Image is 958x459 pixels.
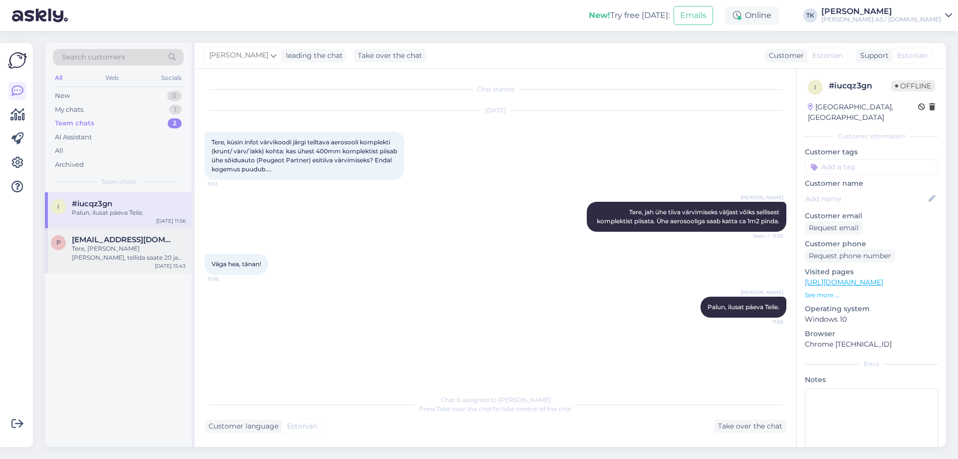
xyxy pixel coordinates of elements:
span: Tere, küsin infot värvikoodi järgi telltava aerosooli komplekti (krunt/ värv/ lakk) kohta: kas üh... [212,138,399,173]
div: # iucqz3gn [829,80,891,92]
div: Web [103,71,121,84]
span: Team chats [101,177,136,186]
p: Customer tags [805,147,938,157]
span: Seen ✓ 11:52 [746,232,783,240]
p: Browser [805,329,938,339]
div: Socials [159,71,184,84]
div: Customer [765,50,804,61]
span: #iucqz3gn [72,199,112,208]
div: Support [856,50,889,61]
span: [PERSON_NAME] [209,50,268,61]
div: [PERSON_NAME] AS / [DOMAIN_NAME] [821,15,941,23]
a: [PERSON_NAME][PERSON_NAME] AS / [DOMAIN_NAME] [821,7,952,23]
div: Palun, ilusat päeva Teile. [72,208,186,217]
p: Customer email [805,211,938,221]
span: Väga hea, tänan! [212,260,261,268]
div: Request phone number [805,249,895,263]
span: [PERSON_NAME] [740,289,783,296]
span: Chat is assigned to [PERSON_NAME] [441,396,551,404]
span: Tere, jah ühe tiiva värvimiseks väljast võiks sellisest komplektist piisata. Ühe aerosooliga saab... [597,208,781,225]
div: My chats [55,105,83,115]
button: Emails [674,6,713,25]
a: [URL][DOMAIN_NAME] [805,278,883,287]
p: See more ... [805,291,938,300]
p: Windows 10 [805,314,938,325]
span: Estonian [812,50,843,61]
div: 0 [167,91,182,101]
span: 11:56 [746,318,783,326]
div: All [53,71,64,84]
div: Online [725,6,779,24]
p: Visited pages [805,267,938,277]
span: 11:51 [208,180,245,188]
span: Offline [891,80,935,91]
div: All [55,146,63,156]
b: New! [589,10,610,20]
span: Estonian [287,421,317,432]
span: Press to take control of the chat [419,405,572,413]
div: New [55,91,70,101]
div: AI Assistant [55,132,92,142]
p: Operating system [805,304,938,314]
div: Customer information [805,132,938,141]
span: pankman@list.ru [72,235,176,244]
img: Askly Logo [8,51,27,70]
div: [DATE] 15:43 [155,262,186,270]
span: i [57,203,59,210]
p: Customer phone [805,239,938,249]
span: p [56,239,61,246]
p: Chrome [TECHNICAL_ID] [805,339,938,350]
i: 'Take over the chat' [436,405,493,413]
p: Notes [805,375,938,385]
div: 1 [169,105,182,115]
span: Estonian [897,50,928,61]
div: 2 [168,118,182,128]
input: Add name [805,193,927,204]
span: Palun, ilusat päeva Teile. [708,303,779,311]
div: Archived [55,160,84,170]
div: [GEOGRAPHIC_DATA], [GEOGRAPHIC_DATA] [808,102,918,123]
div: [PERSON_NAME] [821,7,941,15]
span: i [814,83,816,91]
div: Take over the chat [354,49,426,62]
div: [DATE] 11:56 [156,217,186,225]
div: leading the chat [282,50,343,61]
div: Tere, [PERSON_NAME] [PERSON_NAME], tellida saate 20 ja 50ml pintsli läbi e-[PERSON_NAME]: 20ml: [... [72,244,186,262]
div: Chat started [205,85,786,94]
div: Request email [805,221,863,235]
div: [DATE] [205,106,786,115]
span: Search customers [62,52,125,62]
div: Take over the chat [714,420,786,433]
div: Try free [DATE]: [589,9,670,21]
p: Customer name [805,178,938,189]
span: [PERSON_NAME] [740,194,783,201]
div: Team chats [55,118,94,128]
div: TK [803,8,817,22]
div: Customer language [205,421,278,432]
span: 11:56 [208,275,245,283]
div: Extra [805,360,938,369]
input: Add a tag [805,159,938,174]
